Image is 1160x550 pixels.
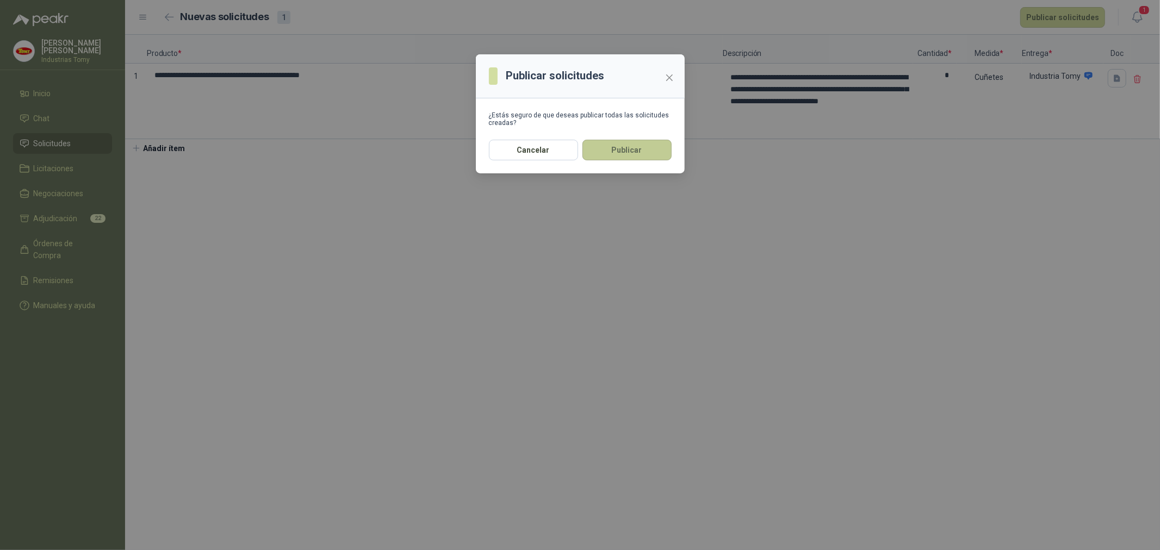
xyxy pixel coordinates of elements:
[506,67,605,84] h3: Publicar solicitudes
[665,73,674,82] span: close
[582,140,672,160] button: Publicar
[661,69,678,86] button: Close
[489,111,672,127] div: ¿Estás seguro de que deseas publicar todas las solicitudes creadas?
[489,140,578,160] button: Cancelar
